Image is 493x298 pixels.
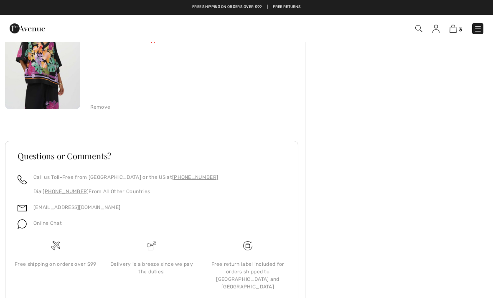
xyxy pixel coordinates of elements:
[18,219,27,229] img: chat
[90,103,111,111] div: Remove
[18,152,286,160] h3: Questions or Comments?
[33,173,218,181] p: Call us Toll-Free from [GEOGRAPHIC_DATA] or the US at
[172,174,218,180] a: [PHONE_NUMBER]
[33,188,218,195] p: Dial From All Other Countries
[243,241,252,250] img: Free shipping on orders over $99
[474,25,482,33] img: Menu
[110,260,193,275] div: Delivery is a breeze since we pay the duties!
[432,25,440,33] img: My Info
[10,20,45,37] img: 1ère Avenue
[273,4,301,10] a: Free Returns
[147,241,156,250] img: Delivery is a breeze since we pay the duties!
[415,25,422,32] img: Search
[18,175,27,184] img: call
[33,220,62,226] span: Online Chat
[33,204,120,210] a: [EMAIL_ADDRESS][DOMAIN_NAME]
[267,4,268,10] span: |
[10,24,45,32] a: 1ère Avenue
[192,4,262,10] a: Free shipping on orders over $99
[450,25,457,33] img: Shopping Bag
[459,26,462,33] span: 3
[14,260,97,268] div: Free shipping on orders over $99
[18,204,27,213] img: email
[206,260,289,290] div: Free return label included for orders shipped to [GEOGRAPHIC_DATA] and [GEOGRAPHIC_DATA]
[51,241,60,250] img: Free shipping on orders over $99
[450,23,462,33] a: 3
[43,188,89,194] a: [PHONE_NUMBER]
